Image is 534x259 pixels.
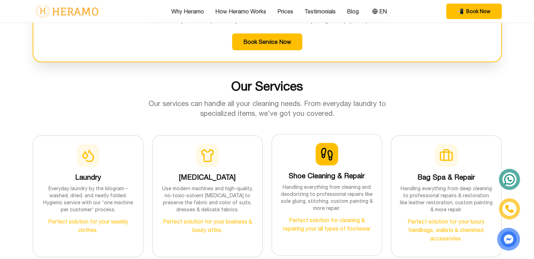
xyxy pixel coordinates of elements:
h3: Shoe Cleaning & Repair [281,171,373,181]
p: Perfect solution for your weekly clothes. [42,217,134,234]
p: Perfect solution for your luxury handbags, wallets & cherished accessories. [400,217,493,243]
p: Everyday laundry by the kilogram – washed, dried, and neatly folded. Hygienic service with our 'o... [42,185,134,213]
a: Why Heramo [171,7,204,15]
p: Handling everything from deep cleaning to professional repairs & restoration like leather restora... [400,185,493,213]
p: Handling everything from cleaning and deodorizing to professional repairs like sole gluing, stitc... [281,184,373,212]
h3: [MEDICAL_DATA] [161,172,254,182]
p: Perfect solution for your business & luxury attire. [161,217,254,234]
h3: Laundry [42,172,134,182]
a: How Heramo Works [215,7,266,15]
a: Prices [277,7,293,15]
button: Book Service Now [232,33,302,50]
button: phone Book Now [446,4,502,19]
h3: Bag Spa & Repair [400,172,493,182]
img: phone-icon [504,204,514,214]
span: Book Now [466,8,490,15]
p: Use modern machines and high-quality, no-toxic-solvent [MEDICAL_DATA] to preserve the fabric and ... [161,185,254,213]
a: phone-icon [500,199,519,218]
img: logo-with-text.png [33,4,100,19]
h2: Our Services [33,79,502,93]
p: Perfect solution for cleaning & repairing your all types of footwear [281,216,373,233]
button: EN [370,7,389,16]
span: phone [457,8,463,15]
a: Testimonials [304,7,336,15]
a: Blog [347,7,359,15]
p: Our services can handle all your cleaning needs. From everyday laundry to specialized items, we'v... [132,99,402,118]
